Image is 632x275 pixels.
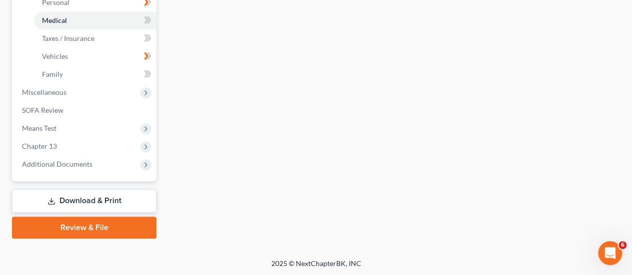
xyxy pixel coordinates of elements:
[22,106,63,114] span: SOFA Review
[34,65,156,83] a: Family
[14,101,156,119] a: SOFA Review
[619,241,627,249] span: 6
[34,11,156,29] a: Medical
[34,47,156,65] a: Vehicles
[42,34,94,42] span: Taxes / Insurance
[22,160,92,168] span: Additional Documents
[42,70,63,78] span: Family
[42,16,67,24] span: Medical
[34,29,156,47] a: Taxes / Insurance
[22,88,66,96] span: Miscellaneous
[598,241,622,265] iframe: Intercom live chat
[12,189,156,213] a: Download & Print
[22,142,57,150] span: Chapter 13
[42,52,68,60] span: Vehicles
[22,124,56,132] span: Means Test
[12,217,156,239] a: Review & File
